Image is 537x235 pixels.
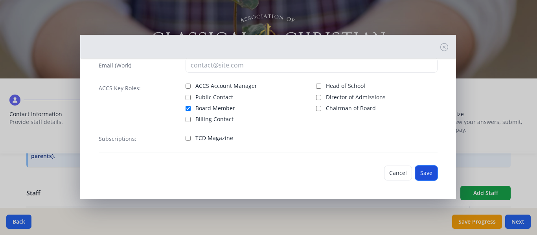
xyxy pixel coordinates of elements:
[186,95,191,100] input: Public Contact
[186,136,191,141] input: TCD Magazine
[186,84,191,89] input: ACCS Account Manager
[415,166,438,180] button: Save
[99,84,141,92] label: ACCS Key Roles:
[99,62,131,69] label: Email (Work)
[186,106,191,111] input: Board Member
[195,82,257,90] span: ACCS Account Manager
[186,58,438,73] input: contact@site.com
[384,166,412,180] button: Cancel
[99,135,136,143] label: Subscriptions:
[195,104,235,112] span: Board Member
[195,115,234,123] span: Billing Contact
[326,93,386,101] span: Director of Admissions
[326,82,365,90] span: Head of School
[195,134,233,142] span: TCD Magazine
[316,106,321,111] input: Chairman of Board
[186,117,191,122] input: Billing Contact
[195,93,233,101] span: Public Contact
[316,95,321,100] input: Director of Admissions
[316,84,321,89] input: Head of School
[326,104,376,112] span: Chairman of Board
